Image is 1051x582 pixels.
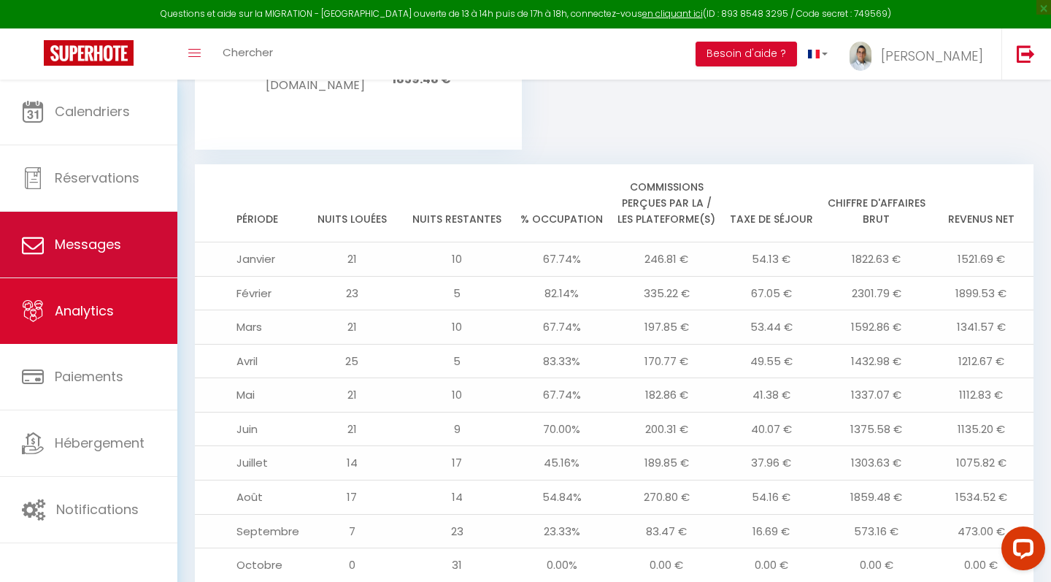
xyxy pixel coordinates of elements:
[928,164,1033,242] th: Revenus net
[404,378,509,413] td: 10
[824,446,929,480] td: 1303.63 €
[696,42,797,66] button: Besoin d'aide ?
[719,480,824,514] td: 54.16 €
[509,344,615,378] td: 83.33%
[404,310,509,345] td: 10
[404,344,509,378] td: 5
[195,480,300,514] td: Août
[223,45,273,60] span: Chercher
[824,310,929,345] td: 1592.86 €
[824,480,929,514] td: 1859.48 €
[509,276,615,310] td: 82.14%
[824,412,929,446] td: 1375.58 €
[824,378,929,413] td: 1337.07 €
[881,47,983,65] span: [PERSON_NAME]
[55,367,123,386] span: Paiements
[615,480,720,514] td: 270.80 €
[195,412,300,446] td: Juin
[509,164,615,242] th: % Occupation
[719,276,824,310] td: 67.05 €
[615,164,720,242] th: Commissions perçues par la / les plateforme(s)
[300,344,405,378] td: 25
[195,276,300,310] td: Février
[615,412,720,446] td: 200.31 €
[212,28,284,80] a: Chercher
[850,42,871,71] img: ...
[719,344,824,378] td: 49.55 €
[195,378,300,413] td: Mai
[928,242,1033,277] td: 1521.69 €
[615,514,720,548] td: 83.47 €
[404,412,509,446] td: 9
[195,164,300,242] th: Période
[509,412,615,446] td: 70.00%
[928,310,1033,345] td: 1341.57 €
[928,378,1033,413] td: 1112.83 €
[928,412,1033,446] td: 1135.20 €
[824,344,929,378] td: 1432.98 €
[195,446,300,480] td: Juillet
[509,446,615,480] td: 45.16%
[719,446,824,480] td: 37.96 €
[509,378,615,413] td: 67.74%
[928,514,1033,548] td: 473.00 €
[300,242,405,277] td: 21
[642,7,703,20] a: en cliquant ici
[509,480,615,514] td: 54.84%
[615,378,720,413] td: 182.86 €
[990,521,1051,582] iframe: LiveChat chat widget
[1017,45,1035,63] img: logout
[404,514,509,548] td: 23
[615,276,720,310] td: 335.22 €
[615,242,720,277] td: 246.81 €
[824,514,929,548] td: 573.16 €
[56,500,139,518] span: Notifications
[928,446,1033,480] td: 1075.82 €
[300,446,405,480] td: 14
[615,446,720,480] td: 189.85 €
[300,276,405,310] td: 23
[928,344,1033,378] td: 1212.67 €
[300,480,405,514] td: 17
[928,276,1033,310] td: 1899.53 €
[509,242,615,277] td: 67.74%
[195,242,300,277] td: Janvier
[404,164,509,242] th: Nuits restantes
[404,446,509,480] td: 17
[719,514,824,548] td: 16.69 €
[195,310,300,345] td: Mars
[300,378,405,413] td: 21
[719,242,824,277] td: 54.13 €
[404,242,509,277] td: 10
[824,276,929,310] td: 2301.79 €
[300,310,405,345] td: 21
[719,378,824,413] td: 41.38 €
[266,61,364,99] td: [DOMAIN_NAME]
[55,169,139,187] span: Réservations
[719,412,824,446] td: 40.07 €
[55,434,145,452] span: Hébergement
[404,276,509,310] td: 5
[615,310,720,345] td: 197.85 €
[404,480,509,514] td: 14
[719,310,824,345] td: 53.44 €
[509,310,615,345] td: 67.74%
[55,302,114,320] span: Analytics
[55,235,121,253] span: Messages
[615,344,720,378] td: 170.77 €
[300,412,405,446] td: 21
[824,164,929,242] th: Chiffre d'affaires brut
[44,40,134,66] img: Super Booking
[509,514,615,548] td: 23.33%
[55,102,130,120] span: Calendriers
[195,344,300,378] td: Avril
[928,480,1033,514] td: 1534.52 €
[839,28,1001,80] a: ... [PERSON_NAME]
[195,514,300,548] td: Septembre
[719,164,824,242] th: Taxe de séjour
[300,514,405,548] td: 7
[824,242,929,277] td: 1822.63 €
[300,164,405,242] th: Nuits louées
